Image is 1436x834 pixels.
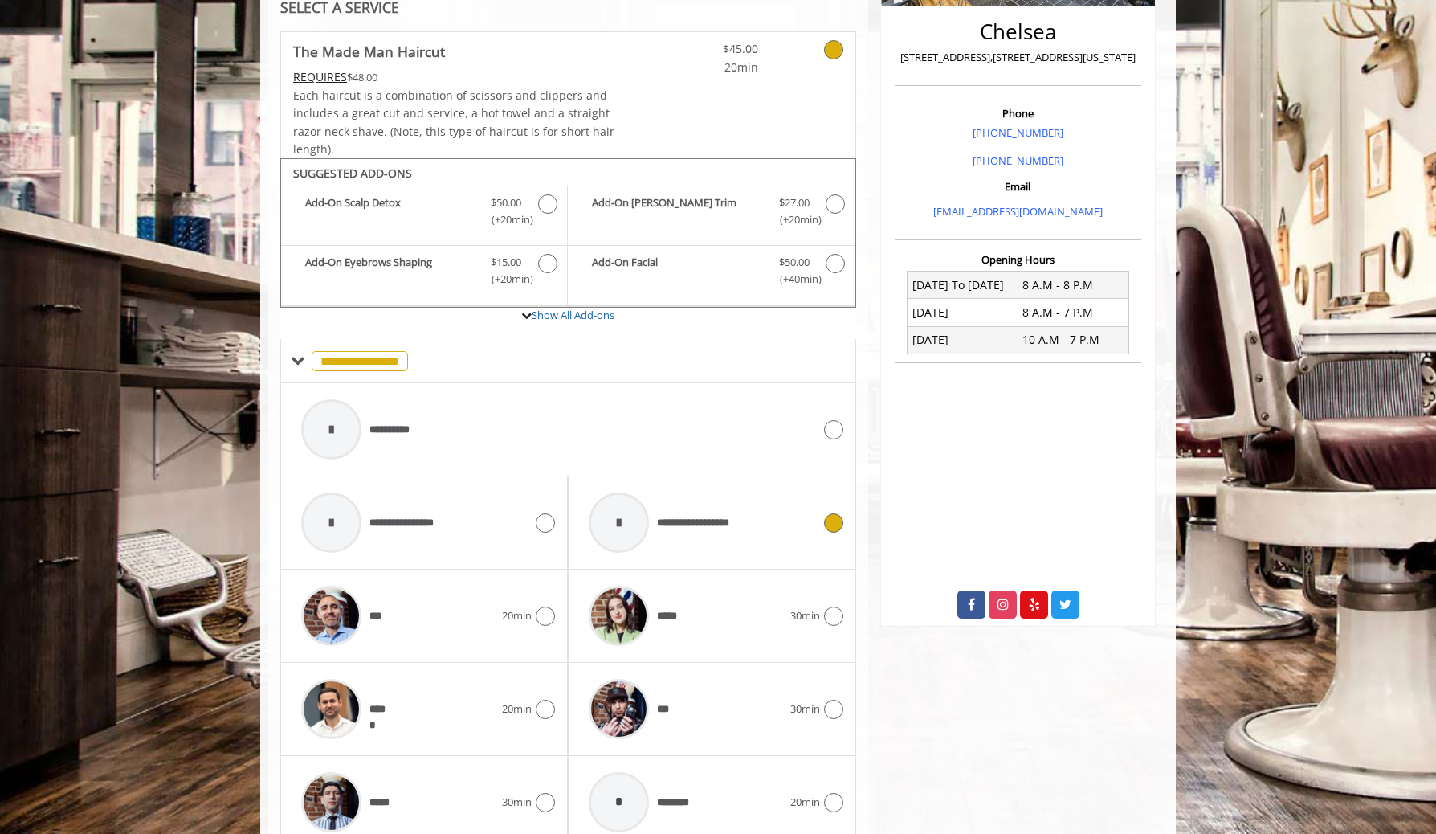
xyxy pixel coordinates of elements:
td: 8 A.M - 8 P.M [1018,272,1128,299]
span: This service needs some Advance to be paid before we block your appointment [293,69,347,84]
label: Add-On Scalp Detox [289,194,559,232]
label: Add-On Beard Trim [576,194,847,232]
b: Add-On Scalp Detox [305,194,475,228]
b: Add-On Facial [592,254,762,288]
span: (+20min ) [483,211,530,228]
label: Add-On Facial [576,254,847,292]
span: Each haircut is a combination of scissors and clippers and includes a great cut and service, a ho... [293,88,614,157]
h3: Email [899,181,1137,192]
b: Add-On Eyebrows Shaping [305,254,475,288]
span: $45.00 [663,40,758,58]
b: The Made Man Haircut [293,40,445,63]
div: $48.00 [293,68,616,86]
a: Show All Add-ons [532,308,614,322]
span: 20min [502,701,532,717]
span: $15.00 [491,254,521,271]
span: $27.00 [779,194,810,211]
span: (+20min ) [483,271,530,288]
td: [DATE] [908,326,1018,354]
td: [DATE] [908,299,1018,326]
span: 20min [790,794,820,811]
h2: Chelsea [899,20,1137,43]
span: 30min [790,701,820,717]
span: $50.00 [779,254,810,271]
b: Add-On [PERSON_NAME] Trim [592,194,762,228]
b: SUGGESTED ADD-ONS [293,166,412,181]
span: (+40min ) [770,271,818,288]
p: [STREET_ADDRESS],[STREET_ADDRESS][US_STATE] [899,49,1137,66]
span: $50.00 [491,194,521,211]
span: 20min [502,607,532,624]
td: 10 A.M - 7 P.M [1018,326,1128,354]
label: Add-On Eyebrows Shaping [289,254,559,292]
td: 8 A.M - 7 P.M [1018,299,1128,326]
span: 20min [663,59,758,76]
span: 30min [502,794,532,811]
span: (+20min ) [770,211,818,228]
h3: Opening Hours [895,254,1141,265]
td: [DATE] To [DATE] [908,272,1018,299]
div: The Made Man Haircut Add-onS [280,158,856,308]
a: [EMAIL_ADDRESS][DOMAIN_NAME] [933,204,1103,219]
a: [PHONE_NUMBER] [973,153,1063,168]
span: 30min [790,607,820,624]
h3: Phone [899,108,1137,119]
a: [PHONE_NUMBER] [973,125,1063,140]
